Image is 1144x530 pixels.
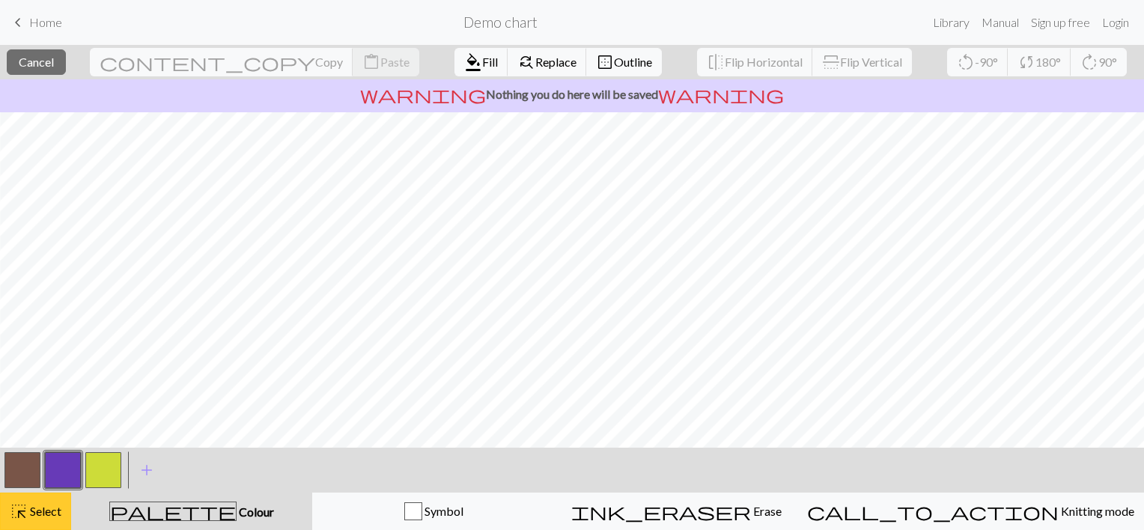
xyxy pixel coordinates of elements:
button: Colour [71,493,312,530]
button: -90° [947,48,1008,76]
span: palette [110,501,236,522]
span: keyboard_arrow_left [9,12,27,33]
span: ink_eraser [571,501,751,522]
span: rotate_right [1080,52,1098,73]
h2: Demo chart [463,13,538,31]
button: Flip Vertical [812,48,912,76]
span: border_outer [596,52,614,73]
button: 180° [1008,48,1071,76]
span: call_to_action [807,501,1059,522]
span: highlight_alt [10,501,28,522]
span: warning [658,84,784,105]
span: flip [821,53,842,71]
button: Flip Horizontal [697,48,813,76]
span: Erase [751,504,782,518]
a: Sign up free [1025,7,1096,37]
span: flip [707,52,725,73]
button: Cancel [7,49,66,75]
span: Home [29,15,62,29]
a: Library [927,7,976,37]
span: Symbol [422,504,463,518]
button: Symbol [312,493,555,530]
span: 90° [1098,55,1117,69]
span: -90° [975,55,998,69]
a: Login [1096,7,1135,37]
span: Copy [315,55,343,69]
span: rotate_left [957,52,975,73]
span: Cancel [19,55,54,69]
span: Replace [535,55,576,69]
span: format_color_fill [464,52,482,73]
button: Knitting mode [797,493,1144,530]
button: Erase [555,493,797,530]
span: Outline [614,55,652,69]
span: Select [28,504,61,518]
span: Flip Vertical [840,55,902,69]
span: find_replace [517,52,535,73]
span: add [138,460,156,481]
span: 180° [1035,55,1061,69]
button: Fill [454,48,508,76]
span: Fill [482,55,498,69]
span: Colour [237,505,274,519]
button: Outline [586,48,662,76]
button: Replace [508,48,587,76]
span: warning [360,84,486,105]
p: Nothing you do here will be saved [6,85,1138,103]
button: 90° [1071,48,1127,76]
span: sync [1017,52,1035,73]
a: Manual [976,7,1025,37]
span: content_copy [100,52,315,73]
button: Copy [90,48,353,76]
a: Home [9,10,62,35]
span: Knitting mode [1059,504,1134,518]
span: Flip Horizontal [725,55,803,69]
